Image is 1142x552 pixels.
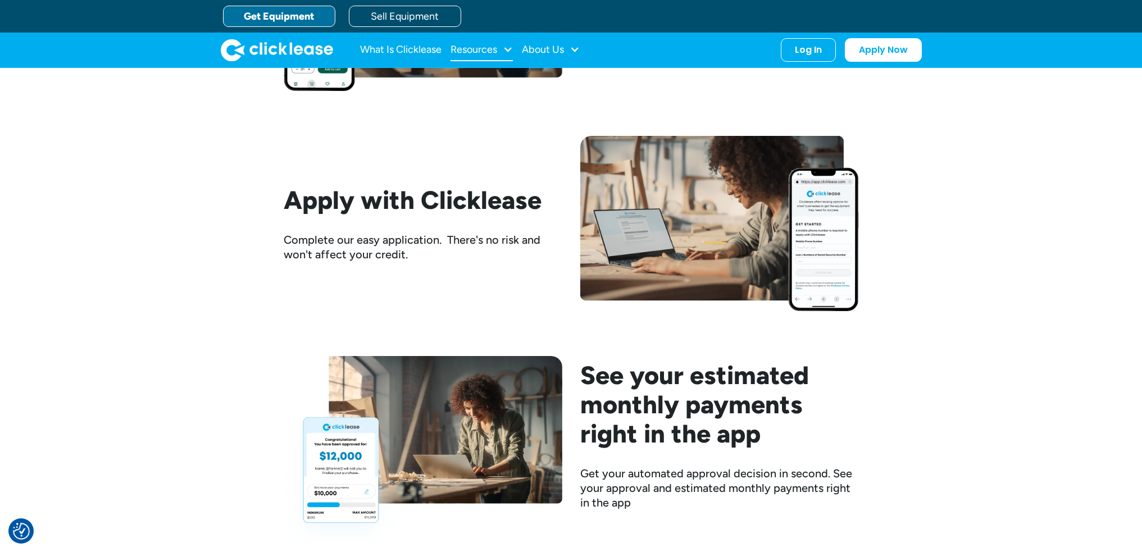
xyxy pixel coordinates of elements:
a: What Is Clicklease [360,39,442,61]
img: Revisit consent button [13,523,30,540]
div: Complete our easy application. There's no risk and won't affect your credit. [284,232,562,262]
h2: See your estimated monthly payments right in the app [580,361,859,448]
div: About Us [522,39,580,61]
a: Sell Equipment [349,6,461,27]
a: Apply Now [845,38,922,62]
h2: Apply with Clicklease [284,185,562,215]
div: Get your automated approval decision in second. See your approval and estimated monthly payments ... [580,466,859,510]
a: home [221,39,333,61]
img: Clicklease logo [221,39,333,61]
div: Log In [795,44,822,56]
div: Resources [451,39,513,61]
img: woodworker looking at her laptop [284,356,562,551]
a: Get Equipment [223,6,335,27]
img: Woman filling out clicklease get started form on her computer [580,136,859,311]
button: Consent Preferences [13,523,30,540]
